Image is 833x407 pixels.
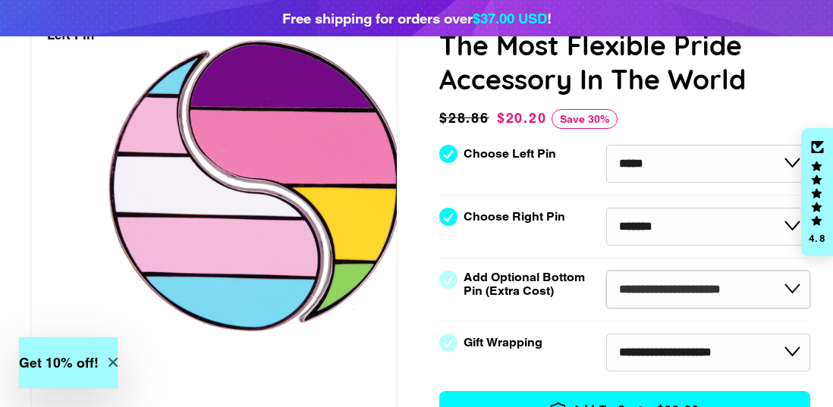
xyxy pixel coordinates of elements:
[464,210,565,224] label: Choose Right Pin
[808,233,826,243] div: 4.8
[464,271,591,298] label: Add Optional Bottom Pin (Extra Cost)
[439,108,493,129] span: $28.86
[464,147,556,161] label: Choose Left Pin
[497,110,547,126] span: $20.20
[552,109,618,129] span: Save 30%
[464,336,542,349] label: Gift Wrapping
[801,128,833,257] div: Click to open Judge.me floating reviews tab
[473,10,547,27] span: $37.00 USD
[282,8,552,29] div: Free shipping for orders over !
